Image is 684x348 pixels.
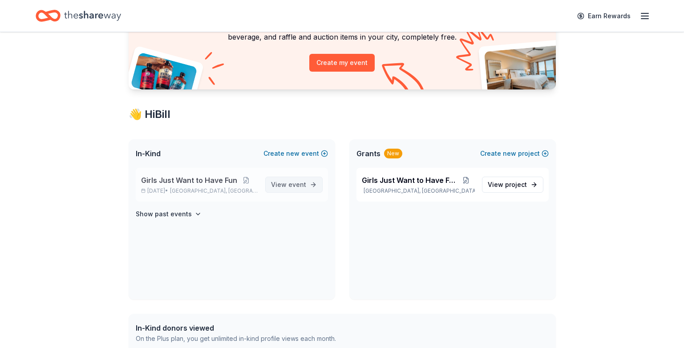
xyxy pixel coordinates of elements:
[362,187,475,194] p: [GEOGRAPHIC_DATA], [GEOGRAPHIC_DATA]
[170,187,258,194] span: [GEOGRAPHIC_DATA], [GEOGRAPHIC_DATA]
[356,148,380,159] span: Grants
[488,179,527,190] span: View
[141,175,237,186] span: Girls Just Want to Have Fun
[309,54,375,72] button: Create my event
[382,63,426,96] img: Curvy arrow
[288,181,306,188] span: event
[129,107,556,121] div: 👋 Hi Bill
[503,148,516,159] span: new
[362,175,457,186] span: Girls Just Want to Have Fun
[136,333,336,344] div: On the Plus plan, you get unlimited in-kind profile views each month.
[572,8,636,24] a: Earn Rewards
[36,5,121,26] a: Home
[263,148,328,159] button: Createnewevent
[480,148,549,159] button: Createnewproject
[136,209,202,219] button: Show past events
[505,181,527,188] span: project
[384,149,402,158] div: New
[286,148,300,159] span: new
[136,209,192,219] h4: Show past events
[136,323,336,333] div: In-Kind donors viewed
[141,187,258,194] p: [DATE] •
[482,177,543,193] a: View project
[265,177,323,193] a: View event
[136,148,161,159] span: In-Kind
[271,179,306,190] span: View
